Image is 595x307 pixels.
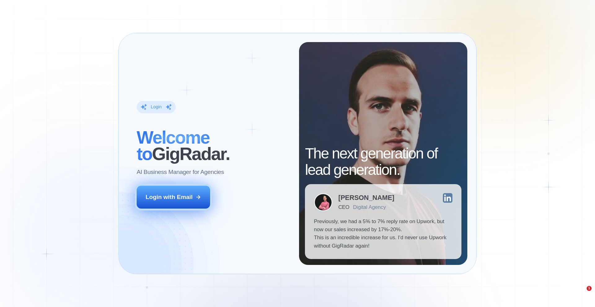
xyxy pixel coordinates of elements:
[353,204,386,210] div: Digital Agency
[151,104,161,110] div: Login
[587,286,592,291] span: 1
[314,218,452,250] p: Previously, we had a 5% to 7% reply rate on Upwork, but now our sales increased by 17%-20%. This ...
[338,194,394,201] div: [PERSON_NAME]
[137,186,210,209] button: Login with Email
[137,168,224,176] p: AI Business Manager for Agencies
[338,204,349,210] div: CEO
[574,286,589,301] iframe: Intercom live chat
[146,193,193,201] div: Login with Email
[305,145,461,178] h2: The next generation of lead generation.
[137,129,290,162] h2: ‍ GigRadar.
[137,128,209,164] span: Welcome to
